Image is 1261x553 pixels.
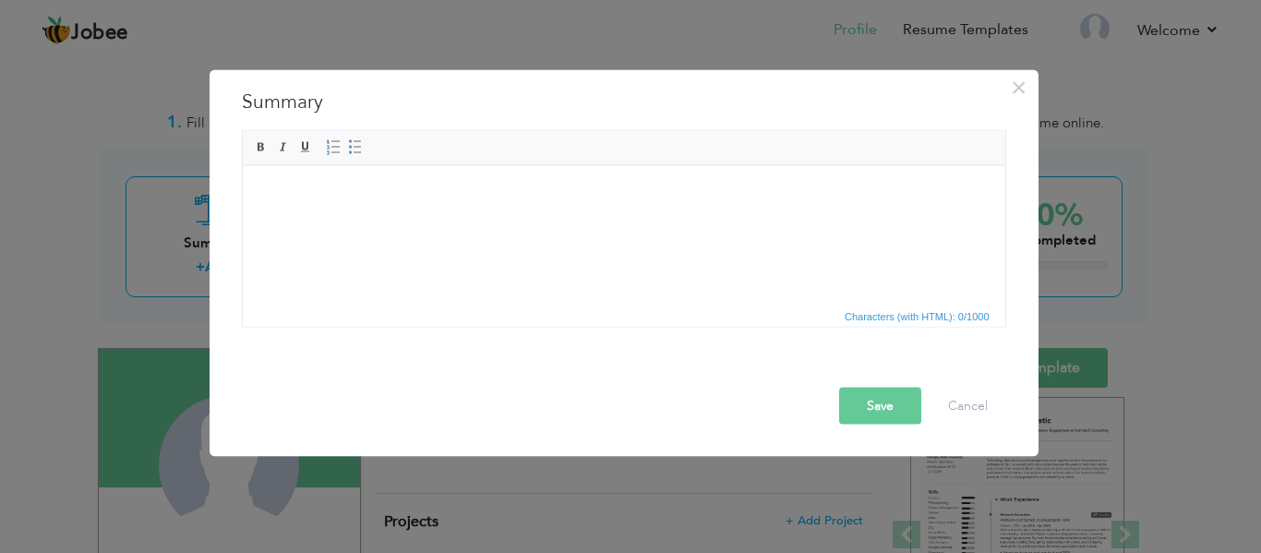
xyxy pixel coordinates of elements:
[839,387,921,424] button: Save
[1011,70,1027,103] span: ×
[295,137,316,157] a: Underline
[930,387,1006,424] button: Cancel
[242,88,1006,115] h3: Summary
[323,137,343,157] a: Insert/Remove Numbered List
[841,307,993,324] span: Characters (with HTML): 0/1000
[251,137,271,157] a: Bold
[1004,72,1034,102] button: Close
[841,307,995,324] div: Statistics
[345,137,366,157] a: Insert/Remove Bulleted List
[273,137,294,157] a: Italic
[243,165,1005,304] iframe: Rich Text Editor, summaryEditor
